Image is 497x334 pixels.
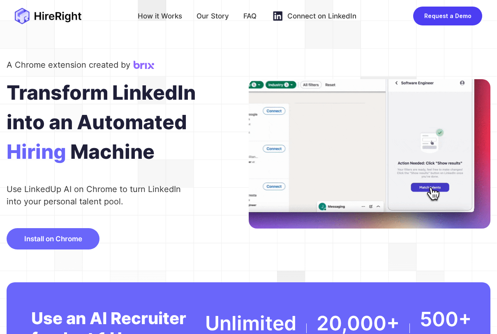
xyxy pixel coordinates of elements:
img: linkedin [271,9,284,23]
div: Transform LinkedIn [7,78,249,108]
div: How it Works [138,9,182,23]
div: into an Automated [7,108,249,137]
span: Install on Chrome [24,235,82,243]
img: bg [249,79,491,229]
span: Hiring [7,137,66,167]
div: 500+ [420,307,472,331]
span: Machine [70,137,155,167]
img: Brix Logo [134,61,154,69]
div: A Chrome extension created by [7,58,130,71]
div: Use LinkedUp AI on Chrome to turn LinkedIn into your personal talent pool. [7,183,188,208]
div: FAQ [243,9,257,23]
div: Connect on LinkedIn [287,9,356,23]
button: Request a Demo [413,7,482,25]
div: Our Story [196,9,229,23]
